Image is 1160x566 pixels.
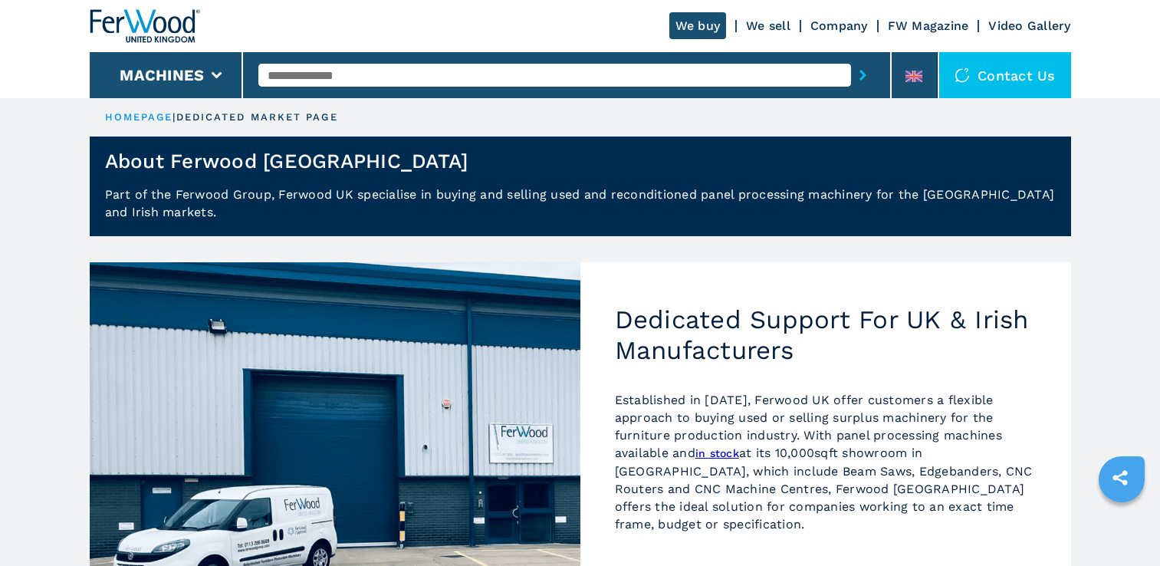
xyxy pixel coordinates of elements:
p: Part of the Ferwood Group, Ferwood UK specialise in buying and selling used and reconditioned pan... [90,186,1071,236]
button: submit-button [851,58,875,93]
a: Video Gallery [988,18,1070,33]
h2: Dedicated Support For UK & Irish Manufacturers [615,304,1037,365]
a: FW Magazine [888,18,969,33]
iframe: Chat [1095,497,1148,554]
img: Ferwood [90,9,200,43]
h1: About Ferwood [GEOGRAPHIC_DATA] [105,149,468,173]
p: dedicated market page [176,110,338,124]
a: HOMEPAGE [105,111,173,123]
p: Established in [DATE], Ferwood UK offer customers a flexible approach to buying used or selling s... [615,391,1037,533]
a: sharethis [1101,459,1139,497]
a: in stock [695,447,739,459]
a: Company [810,18,868,33]
a: We buy [669,12,727,39]
span: | [173,111,176,123]
a: We sell [746,18,790,33]
div: Contact us [939,52,1071,98]
button: Machines [120,66,204,84]
img: Contact us [955,67,970,83]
